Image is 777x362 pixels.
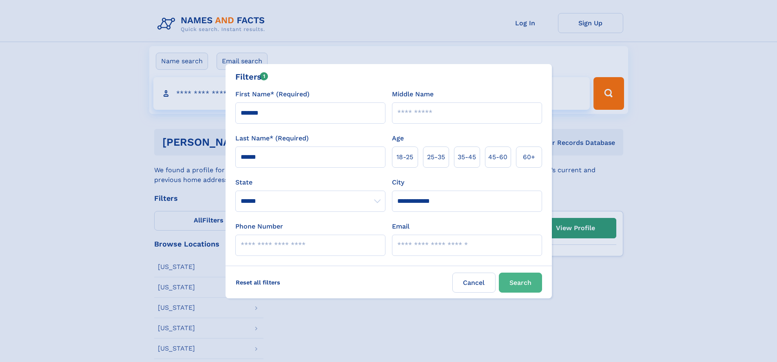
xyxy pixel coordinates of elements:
[392,89,434,99] label: Middle Name
[523,152,535,162] span: 60+
[396,152,413,162] span: 18‑25
[392,178,404,187] label: City
[235,222,283,231] label: Phone Number
[458,152,476,162] span: 35‑45
[452,273,496,293] label: Cancel
[392,133,404,143] label: Age
[235,178,385,187] label: State
[427,152,445,162] span: 25‑35
[499,273,542,293] button: Search
[235,133,309,143] label: Last Name* (Required)
[230,273,286,292] label: Reset all filters
[235,71,268,83] div: Filters
[392,222,410,231] label: Email
[235,89,310,99] label: First Name* (Required)
[488,152,507,162] span: 45‑60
